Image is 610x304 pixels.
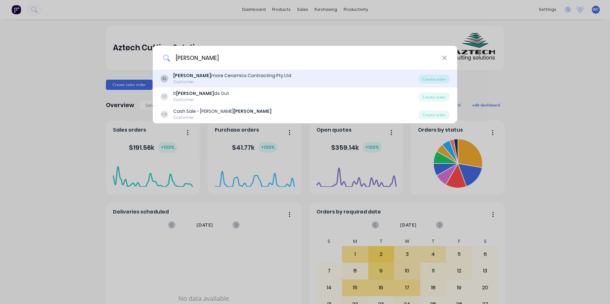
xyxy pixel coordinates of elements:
[176,90,214,97] b: [PERSON_NAME]
[173,115,272,120] div: Customer
[173,79,291,85] div: Customer
[170,46,442,70] input: Enter a customer name to create a new order...
[173,90,229,97] div: It ds Out
[419,75,450,83] div: Create order
[173,108,272,115] div: Cash Sale - [PERSON_NAME]
[160,111,168,118] div: CR
[173,72,211,79] b: [PERSON_NAME]
[419,110,450,119] div: Create order
[160,93,168,100] div: IO
[234,108,272,114] b: [PERSON_NAME]
[419,92,450,101] div: Create order
[173,72,291,79] div: more Ceramics Contracting Pty Ltd
[160,75,168,83] div: SL
[173,97,229,103] div: Customer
